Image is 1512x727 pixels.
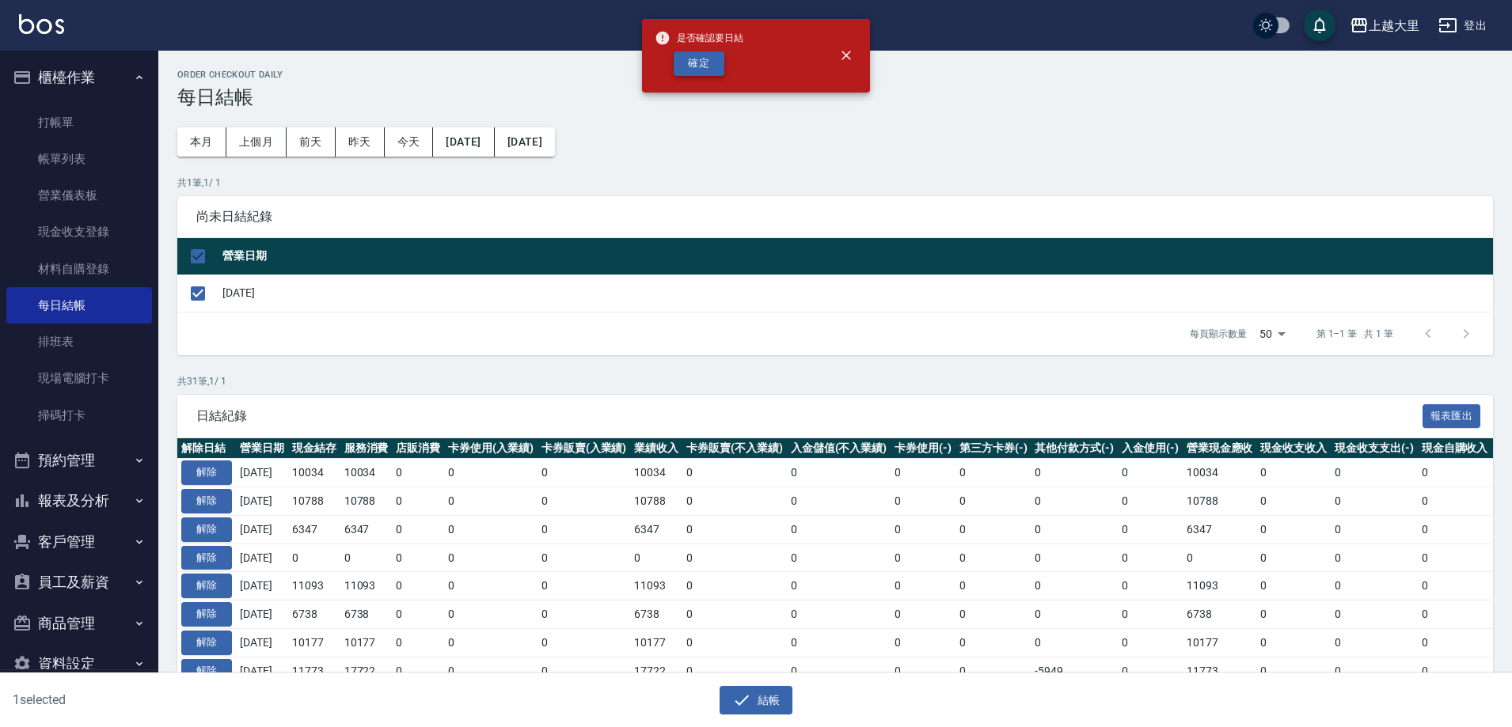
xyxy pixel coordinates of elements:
[236,600,288,629] td: [DATE]
[340,600,393,629] td: 6738
[6,440,152,481] button: 預約管理
[1256,438,1331,459] th: 現金收支收入
[630,657,682,685] td: 17722
[1118,628,1183,657] td: 0
[236,438,288,459] th: 營業日期
[1183,459,1257,487] td: 10034
[787,438,891,459] th: 入金儲值(不入業績)
[1256,515,1331,543] td: 0
[829,38,864,73] button: close
[955,487,1031,516] td: 0
[444,628,538,657] td: 0
[288,572,340,600] td: 11093
[955,515,1031,543] td: 0
[444,657,538,685] td: 0
[1316,327,1393,341] p: 第 1–1 筆 共 1 筆
[444,459,538,487] td: 0
[538,572,631,600] td: 0
[630,459,682,487] td: 10034
[955,572,1031,600] td: 0
[1432,11,1493,40] button: 登出
[955,459,1031,487] td: 0
[444,543,538,572] td: 0
[1343,9,1426,42] button: 上越大里
[1331,572,1418,600] td: 0
[6,177,152,214] a: 營業儀表板
[196,408,1423,424] span: 日結紀錄
[181,489,232,513] button: 解除
[433,127,494,157] button: [DATE]
[787,572,891,600] td: 0
[218,238,1493,275] th: 營業日期
[538,438,631,459] th: 卡券販賣(入業績)
[177,127,226,157] button: 本月
[236,543,288,572] td: [DATE]
[1304,9,1335,41] button: save
[6,562,152,603] button: 員工及薪資
[392,438,444,459] th: 店販消費
[392,515,444,543] td: 0
[787,459,891,487] td: 0
[682,657,787,685] td: 0
[444,438,538,459] th: 卡券使用(入業績)
[682,515,787,543] td: 0
[674,51,724,76] button: 確定
[1331,515,1418,543] td: 0
[891,628,955,657] td: 0
[538,515,631,543] td: 0
[1031,628,1118,657] td: 0
[1418,438,1492,459] th: 現金自購收入
[495,127,555,157] button: [DATE]
[6,603,152,644] button: 商品管理
[538,628,631,657] td: 0
[181,460,232,485] button: 解除
[288,487,340,516] td: 10788
[444,515,538,543] td: 0
[1418,657,1492,685] td: 0
[1031,657,1118,685] td: -5949
[336,127,385,157] button: 昨天
[1118,600,1183,629] td: 0
[630,438,682,459] th: 業績收入
[1031,438,1118,459] th: 其他付款方式(-)
[236,515,288,543] td: [DATE]
[181,546,232,570] button: 解除
[1118,487,1183,516] td: 0
[1256,459,1331,487] td: 0
[1331,657,1418,685] td: 0
[1418,543,1492,572] td: 0
[538,543,631,572] td: 0
[1256,543,1331,572] td: 0
[1118,657,1183,685] td: 0
[955,628,1031,657] td: 0
[1256,487,1331,516] td: 0
[630,600,682,629] td: 6738
[1031,572,1118,600] td: 0
[1418,628,1492,657] td: 0
[181,574,232,598] button: 解除
[340,515,393,543] td: 6347
[392,543,444,572] td: 0
[340,543,393,572] td: 0
[288,438,340,459] th: 現金結存
[1331,438,1418,459] th: 現金收支支出(-)
[630,628,682,657] td: 10177
[1418,459,1492,487] td: 0
[682,543,787,572] td: 0
[6,397,152,434] a: 掃碼打卡
[1256,628,1331,657] td: 0
[236,487,288,516] td: [DATE]
[177,374,1493,388] p: 共 31 筆, 1 / 1
[1423,407,1481,422] a: 報表匯出
[288,600,340,629] td: 6738
[181,602,232,627] button: 解除
[6,287,152,324] a: 每日結帳
[6,360,152,396] a: 現場電腦打卡
[682,459,787,487] td: 0
[955,543,1031,572] td: 0
[288,628,340,657] td: 10177
[630,487,682,516] td: 10788
[1190,327,1247,341] p: 每頁顯示數量
[1183,600,1257,629] td: 6738
[6,57,152,98] button: 櫃檯作業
